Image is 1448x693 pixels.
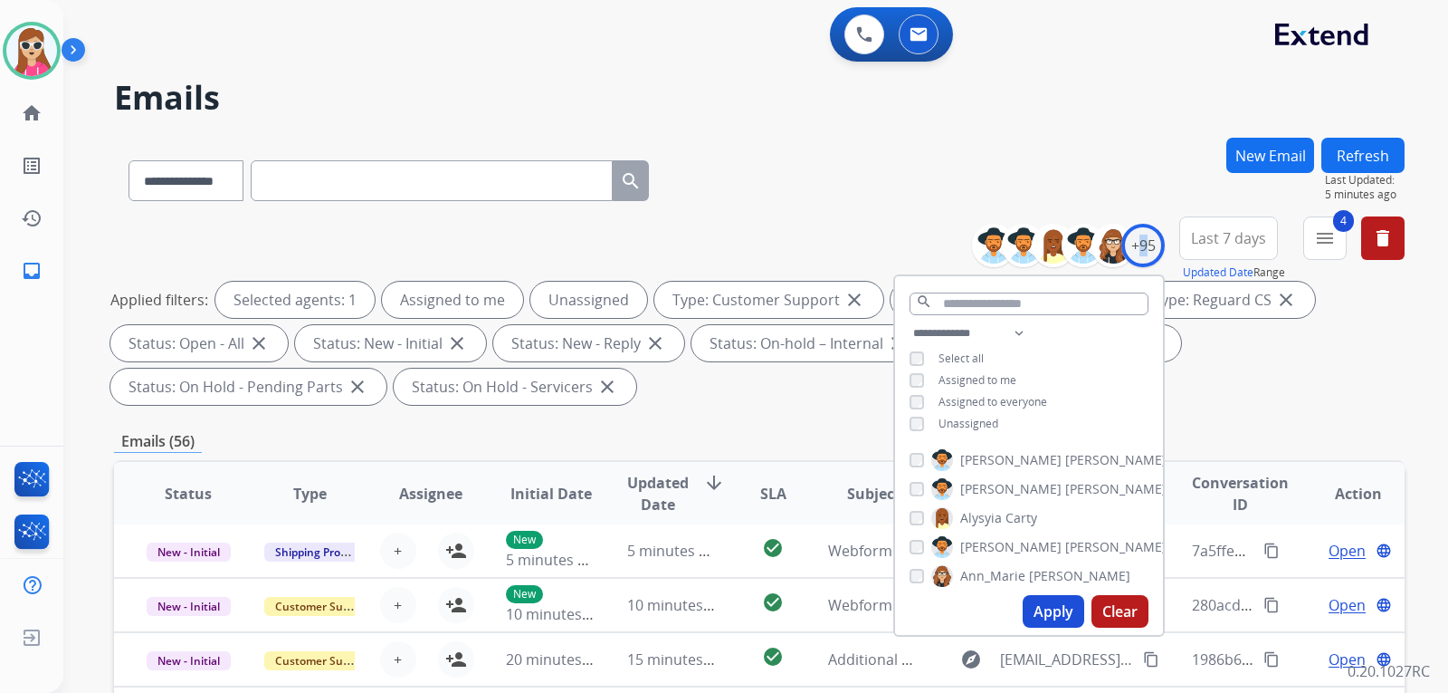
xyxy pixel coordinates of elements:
[828,541,1350,561] span: Webform from [PERSON_NAME][EMAIL_ADDRESS][DOMAIN_NAME] on [DATE]
[1314,227,1336,249] mat-icon: menu
[1321,138,1405,173] button: Refresh
[596,376,618,398] mat-icon: close
[445,540,467,562] mat-icon: person_add
[1325,173,1405,188] span: Last Updated:
[1325,188,1405,202] span: 5 minutes ago
[215,282,375,318] div: Selected agents: 1
[399,483,462,505] span: Assignee
[506,650,611,669] span: 20 minutes ago
[446,332,468,354] mat-icon: close
[1283,462,1405,525] th: Action
[960,480,1062,498] span: [PERSON_NAME]
[847,483,900,505] span: Subject
[110,369,386,405] div: Status: On Hold - Pending Parts
[1179,217,1278,260] button: Last 7 days
[506,550,603,570] span: 5 minutes ago
[1029,567,1130,585] span: [PERSON_NAME]
[382,282,523,318] div: Assigned to me
[1263,543,1280,559] mat-icon: content_copy
[506,531,543,549] p: New
[6,25,57,76] img: avatar
[627,650,732,669] span: 15 minutes ago
[691,325,927,361] div: Status: On-hold – Internal
[960,649,982,670] mat-icon: explore
[1091,595,1148,628] button: Clear
[762,537,784,559] mat-icon: check_circle
[1023,595,1084,628] button: Apply
[1329,540,1366,562] span: Open
[916,294,932,310] mat-icon: search
[828,650,1053,669] span: Additional photos you requested
[264,651,382,670] span: Customer Support
[1065,451,1167,469] span: [PERSON_NAME]
[1376,543,1392,559] mat-icon: language
[644,332,666,354] mat-icon: close
[1135,282,1315,318] div: Type: Reguard CS
[891,282,1128,318] div: Type: Shipping Protection
[960,509,1002,527] span: Alysyia
[264,597,382,616] span: Customer Support
[147,597,231,616] span: New - Initial
[380,533,416,569] button: +
[248,332,270,354] mat-icon: close
[1065,538,1167,556] span: [PERSON_NAME]
[295,325,486,361] div: Status: New - Initial
[1333,210,1354,232] span: 4
[1121,224,1165,267] div: +95
[960,538,1062,556] span: [PERSON_NAME]
[1329,594,1366,616] span: Open
[938,416,998,431] span: Unassigned
[380,641,416,678] button: +
[445,649,467,670] mat-icon: person_add
[380,587,416,623] button: +
[828,595,1238,615] span: Webform from [EMAIL_ADDRESS][DOMAIN_NAME] on [DATE]
[21,155,43,177] mat-icon: list_alt
[1183,265,1253,280] button: Updated Date
[147,651,231,670] span: New - Initial
[1000,649,1132,670] span: [EMAIL_ADDRESS][DOMAIN_NAME]
[293,483,327,505] span: Type
[1329,649,1366,670] span: Open
[530,282,647,318] div: Unassigned
[1143,651,1159,668] mat-icon: content_copy
[654,282,883,318] div: Type: Customer Support
[627,541,724,561] span: 5 minutes ago
[1065,480,1167,498] span: [PERSON_NAME]
[762,646,784,668] mat-icon: check_circle
[114,80,1405,116] h2: Emails
[960,451,1062,469] span: [PERSON_NAME]
[21,207,43,229] mat-icon: history
[1303,217,1347,260] button: 4
[394,594,402,616] span: +
[1263,651,1280,668] mat-icon: content_copy
[1275,289,1297,311] mat-icon: close
[1372,227,1394,249] mat-icon: delete
[510,483,592,505] span: Initial Date
[110,289,208,311] p: Applied filters:
[627,595,732,615] span: 10 minutes ago
[506,604,611,624] span: 10 minutes ago
[938,372,1016,388] span: Assigned to me
[493,325,684,361] div: Status: New - Reply
[762,592,784,613] mat-icon: check_circle
[394,369,636,405] div: Status: On Hold - Servicers
[1183,265,1285,280] span: Range
[1348,660,1430,682] p: 0.20.1027RC
[887,332,909,354] mat-icon: close
[506,585,543,603] p: New
[938,351,984,366] span: Select all
[938,394,1047,409] span: Assigned to everyone
[620,170,642,192] mat-icon: search
[1226,138,1314,173] button: New Email
[627,472,689,515] span: Updated Date
[1263,597,1280,613] mat-icon: content_copy
[1376,597,1392,613] mat-icon: language
[21,102,43,124] mat-icon: home
[1376,651,1392,668] mat-icon: language
[1191,235,1266,242] span: Last 7 days
[347,376,368,398] mat-icon: close
[165,483,212,505] span: Status
[760,483,786,505] span: SLA
[147,543,231,562] span: New - Initial
[1192,472,1289,515] span: Conversation ID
